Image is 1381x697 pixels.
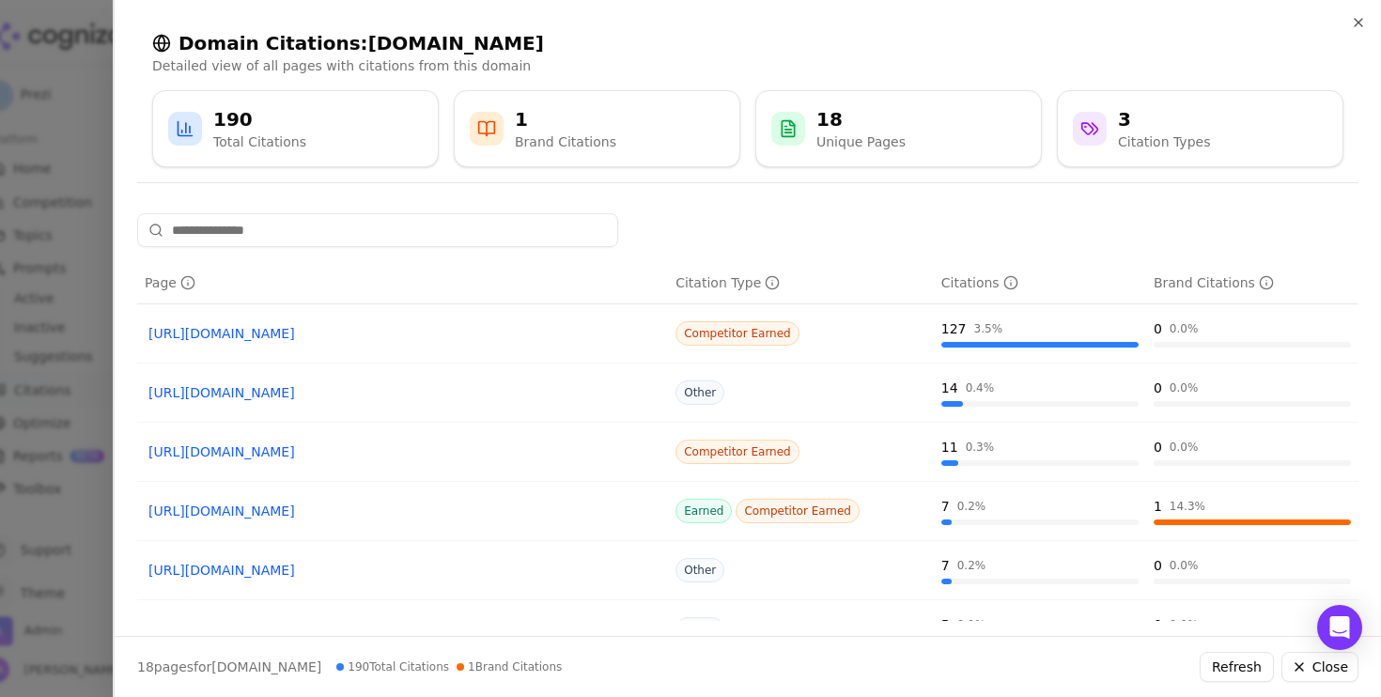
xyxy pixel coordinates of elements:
[1154,438,1162,457] div: 0
[1118,106,1210,132] div: 3
[957,558,986,573] div: 0.2 %
[941,556,950,575] div: 7
[668,262,934,304] th: citationTypes
[148,502,657,520] a: [URL][DOMAIN_NAME]
[941,497,950,516] div: 7
[336,659,449,674] span: 190 Total Citations
[1170,321,1199,336] div: 0.0 %
[515,106,616,132] div: 1
[966,440,995,455] div: 0.3 %
[213,132,306,151] div: Total Citations
[1146,262,1358,304] th: brandCitationCount
[137,659,154,674] span: 18
[957,617,986,632] div: 0.1 %
[941,319,967,338] div: 127
[957,499,986,514] div: 0.2 %
[675,558,724,582] span: Other
[1281,652,1358,682] button: Close
[1200,652,1274,682] button: Refresh
[1170,558,1199,573] div: 0.0 %
[941,438,958,457] div: 11
[148,620,657,639] a: [URL][DOMAIN_NAME]
[148,383,657,402] a: [URL][DOMAIN_NAME]
[736,499,860,523] span: Competitor Earned
[1170,499,1205,514] div: 14.3 %
[675,440,799,464] span: Competitor Earned
[1154,273,1274,292] div: Brand Citations
[675,499,732,523] span: Earned
[675,321,799,346] span: Competitor Earned
[1154,319,1162,338] div: 0
[213,106,306,132] div: 190
[1154,556,1162,575] div: 0
[675,273,780,292] div: Citation Type
[1154,379,1162,397] div: 0
[211,659,321,674] span: [DOMAIN_NAME]
[1118,132,1210,151] div: Citation Types
[966,380,995,395] div: 0.4 %
[816,132,906,151] div: Unique Pages
[457,659,562,674] span: 1 Brand Citations
[675,617,724,642] span: Other
[145,273,195,292] div: Page
[1170,380,1199,395] div: 0.0 %
[816,106,906,132] div: 18
[934,262,1146,304] th: totalCitationCount
[148,442,657,461] a: [URL][DOMAIN_NAME]
[974,321,1003,336] div: 3.5 %
[941,615,950,634] div: 5
[1154,497,1162,516] div: 1
[137,262,668,304] th: page
[152,30,1343,56] h2: Domain Citations: [DOMAIN_NAME]
[675,380,724,405] span: Other
[148,561,657,580] a: [URL][DOMAIN_NAME]
[941,273,1018,292] div: Citations
[1154,615,1162,634] div: 0
[1170,440,1199,455] div: 0.0 %
[515,132,616,151] div: Brand Citations
[941,379,958,397] div: 14
[1170,617,1199,632] div: 0.0 %
[152,56,1343,75] p: Detailed view of all pages with citations from this domain
[137,658,321,676] p: page s for
[148,324,657,343] a: [URL][DOMAIN_NAME]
